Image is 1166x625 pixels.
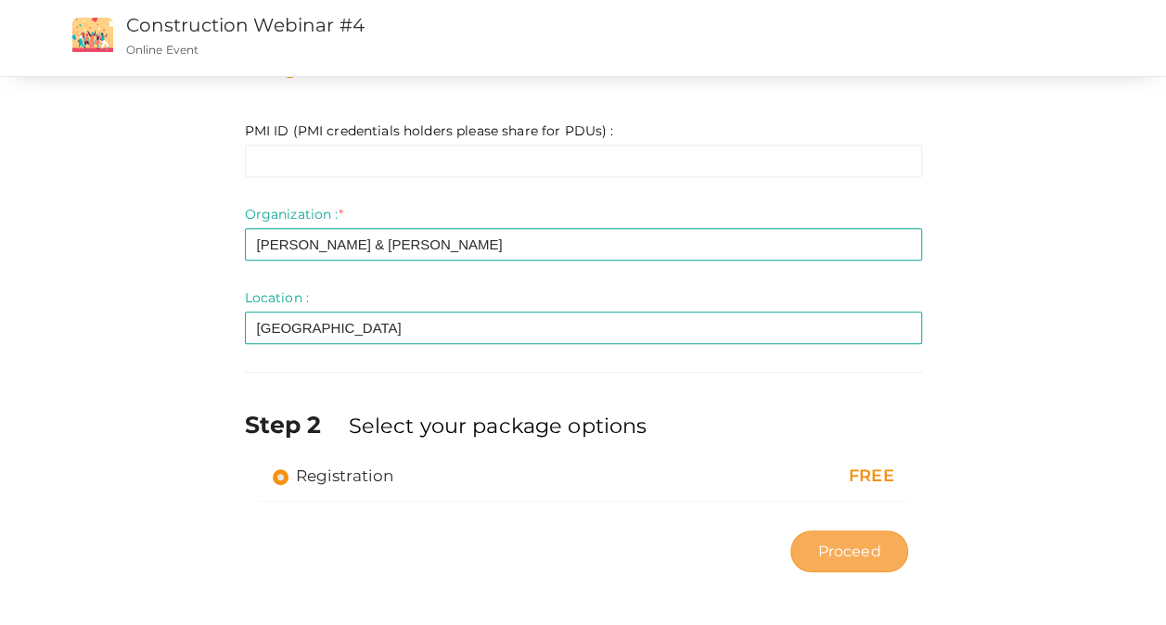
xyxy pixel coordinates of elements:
[126,14,365,36] a: Construction Webinar #4
[245,408,345,441] label: Step 2
[273,465,394,487] label: Registration
[126,42,710,57] p: Online Event
[710,465,893,489] div: FREE
[245,205,343,223] label: Organization :
[790,530,907,572] button: Proceed
[72,18,113,52] img: event2.png
[817,541,880,562] span: Proceed
[348,411,647,440] label: Select your package options
[245,288,309,307] label: Location :
[245,121,614,140] label: PMI ID (PMI credentials holders please share for PDUs) :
